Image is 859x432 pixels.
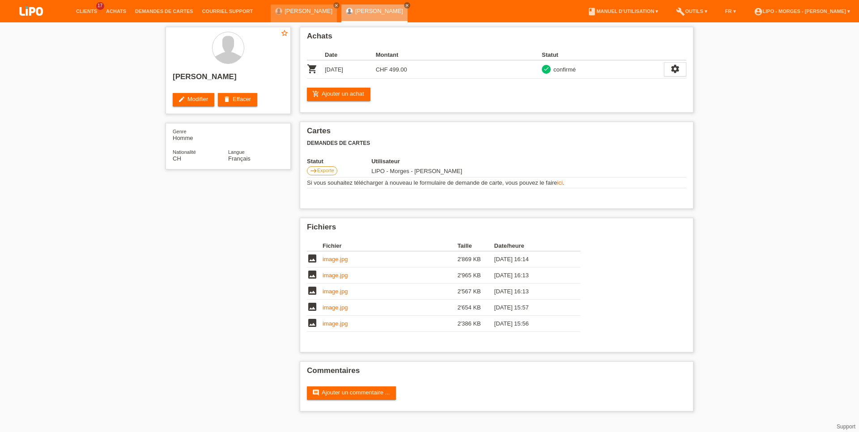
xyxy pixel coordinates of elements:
[323,304,348,311] a: image.jpg
[173,129,187,134] span: Genre
[228,149,245,155] span: Langue
[307,366,686,380] h2: Commentaires
[749,8,855,14] a: account_circleLIPO - Morges - [PERSON_NAME] ▾
[543,66,549,72] i: check
[307,223,686,236] h2: Fichiers
[355,8,403,14] a: [PERSON_NAME]
[557,179,562,186] a: ici
[325,50,376,60] th: Date
[676,7,685,16] i: build
[323,272,348,279] a: image.jpg
[307,178,686,188] td: Si vous souhaitez télécharger à nouveau le formulaire de demande de carte, vous pouvez le faire .
[307,318,318,328] i: image
[587,7,596,16] i: book
[307,386,396,400] a: commentAjouter un commentaire ...
[494,300,568,316] td: [DATE] 15:57
[325,60,376,79] td: [DATE]
[102,8,131,14] a: Achats
[178,96,185,103] i: edit
[173,149,196,155] span: Nationalité
[131,8,198,14] a: Demandes de cartes
[307,253,318,264] i: image
[457,316,494,332] td: 2'386 KB
[457,284,494,300] td: 2'567 KB
[307,127,686,140] h2: Cartes
[285,8,332,14] a: [PERSON_NAME]
[457,267,494,284] td: 2'965 KB
[228,155,251,162] span: Français
[323,256,348,263] a: image.jpg
[223,96,230,103] i: delete
[376,50,427,60] th: Montant
[583,8,663,14] a: bookManuel d’utilisation ▾
[9,18,54,25] a: LIPO pay
[551,65,576,74] div: confirmé
[334,3,339,8] i: close
[307,269,318,280] i: image
[405,3,409,8] i: close
[173,155,181,162] span: Suisse
[307,285,318,296] i: image
[542,50,664,60] th: Statut
[494,284,568,300] td: [DATE] 16:13
[312,90,319,97] i: add_shopping_cart
[494,251,568,267] td: [DATE] 16:14
[371,158,523,165] th: Utilisateur
[323,288,348,295] a: image.jpg
[333,2,340,8] a: close
[198,8,257,14] a: Courriel Support
[307,64,318,74] i: POSP00027905
[307,88,370,101] a: add_shopping_cartAjouter un achat
[404,2,410,8] a: close
[310,167,317,174] i: east
[96,2,104,10] span: 17
[173,128,228,141] div: Homme
[721,8,740,14] a: FR ▾
[281,29,289,38] a: star_border
[317,168,334,173] span: Exporte
[307,301,318,312] i: image
[307,158,371,165] th: Statut
[323,320,348,327] a: image.jpg
[307,140,686,147] h3: Demandes de cartes
[457,241,494,251] th: Taille
[218,93,257,106] a: deleteEffacer
[494,316,568,332] td: [DATE] 15:56
[371,168,462,174] span: 23.09.2025
[754,7,763,16] i: account_circle
[672,8,711,14] a: buildOutils ▾
[307,32,686,45] h2: Achats
[670,64,680,74] i: settings
[494,267,568,284] td: [DATE] 16:13
[323,241,457,251] th: Fichier
[494,241,568,251] th: Date/heure
[281,29,289,37] i: star_border
[457,251,494,267] td: 2'869 KB
[837,424,855,430] a: Support
[72,8,102,14] a: Clients
[376,60,427,79] td: CHF 499.00
[457,300,494,316] td: 2'654 KB
[312,389,319,396] i: comment
[173,72,284,86] h2: [PERSON_NAME]
[173,93,214,106] a: editModifier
